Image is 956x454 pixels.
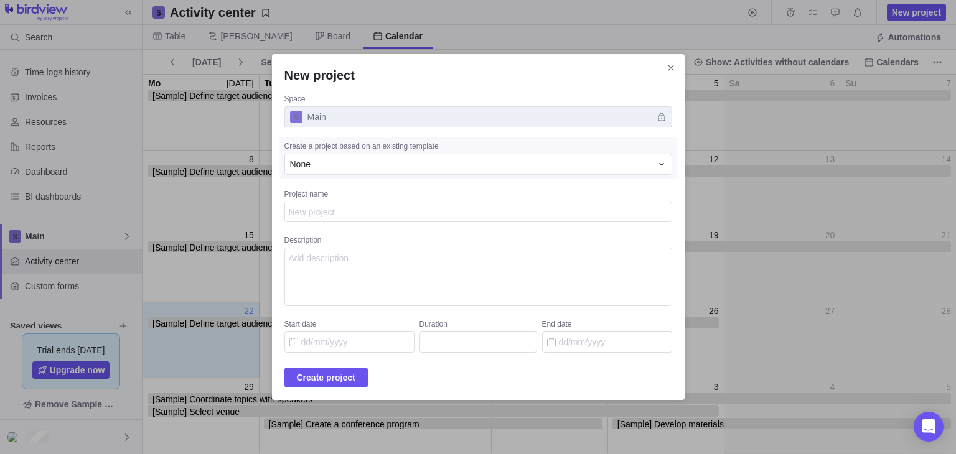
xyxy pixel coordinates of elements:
[284,368,368,387] span: Create project
[284,202,672,223] textarea: Project name
[419,331,537,353] input: Duration
[297,370,355,385] span: Create project
[284,235,672,248] div: Description
[284,331,415,353] input: Start date
[284,94,672,106] div: Space
[284,141,672,154] div: Create a project based on an existing template
[662,59,680,76] span: Close
[914,412,944,442] div: Open Intercom Messenger
[284,189,672,202] div: Project name
[284,319,415,331] div: Start date
[542,331,672,353] input: End date
[284,67,672,84] h2: New project
[284,248,672,306] textarea: Description
[290,158,311,170] span: None
[272,54,685,401] div: New project
[419,319,537,331] div: Duration
[542,319,672,331] div: End date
